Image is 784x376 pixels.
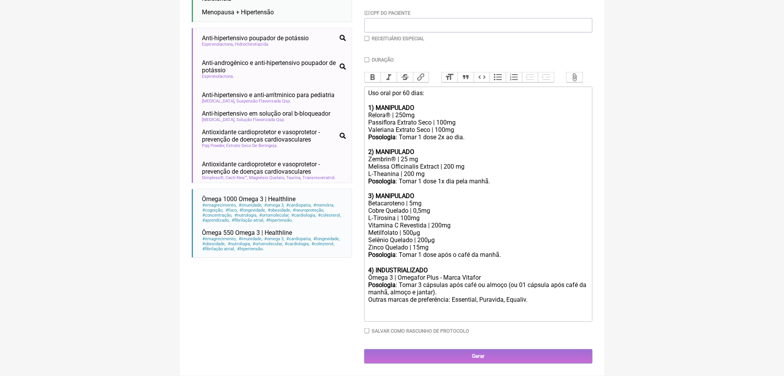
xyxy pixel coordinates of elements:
[202,59,336,74] span: Anti-androgênico e anti-hipertensivo poupador de potássio
[202,203,237,208] span: emagrecimento
[368,133,396,141] strong: Posologia
[202,161,346,175] span: Antioxidante cardioprotetor e vasoprotetor - prevenção de doenças cardiovasculares
[368,207,588,214] div: Cobre Quelado | 0,5mg
[413,72,429,82] button: Link
[225,208,238,213] span: foco
[234,213,258,218] span: nutrologia
[368,170,588,178] div: L-Theanina | 200 mg
[202,99,236,104] span: [MEDICAL_DATA]
[368,251,588,267] div: : Tomar 1 dose após o café da manhã. ㅤ ㅤ
[227,143,278,148] span: Extrato Seco De Beringeja
[202,208,224,213] span: cognição
[368,200,588,207] div: Betacaroteno | 5mg
[284,241,310,246] span: cardiologia
[368,251,396,258] strong: Posologia
[368,281,396,289] strong: Posologia
[368,236,588,244] div: Selênio Quelado | 200µg
[202,91,335,99] span: Anti-hipertensivo e anti-arrítminico para pediatria
[237,117,285,122] span: Solução Flavorizada Qsp
[442,72,458,82] button: Heading
[266,218,293,223] span: hipertensão
[567,72,583,82] button: Attach Files
[368,229,588,236] div: Metilfolato | 500µg
[538,72,554,82] button: Increase Level
[368,126,588,133] div: Valeriana Extrato Seco | 100mg
[372,328,469,334] label: Salvar como rascunho de Protocolo
[264,203,285,208] span: omega 3
[202,9,274,16] span: Menopausa + Hipertensão
[368,163,588,170] div: Melissa Officinalis Extract | 200 mg
[202,117,236,122] span: [MEDICAL_DATA]
[368,89,588,111] div: Uso oral por 60 dias:
[397,72,413,82] button: Strikethrough
[202,143,225,148] span: Pqq Powder
[286,236,312,241] span: cardiopatia
[237,99,291,104] span: Suspensão Flavorizada Qsp
[364,10,411,16] label: CPF do Paciente
[368,244,588,251] div: Zinco Quelado | 15mg
[318,213,341,218] span: colesterol
[522,72,538,82] button: Decrease Level
[239,208,266,213] span: longevidade
[202,34,309,42] span: Anti-hipertensivo poupador de potássio
[381,72,397,82] button: Italic
[368,274,588,281] div: Ômega 3 | Omegafor Plus - Marca Vitafor
[202,110,331,117] span: Anti-hipertensivo em solução oral b-bloqueador
[313,236,340,241] span: longevidade
[235,42,270,47] span: Hidroclorotiazida
[368,156,588,163] div: Zembrin® | 25 mg
[368,222,588,229] div: Vitamina C Revestida | 200mg
[372,57,394,63] label: Duração
[202,236,237,241] span: emagrecimento
[237,246,264,251] span: hipertensão
[267,208,291,213] span: obesidade
[202,229,292,236] span: Ômega 550 Omega 3 | Healthline
[259,213,290,218] span: ortomolecular
[303,175,336,180] span: Transresveratrol
[311,241,335,246] span: colesterol
[238,236,263,241] span: imunidade
[364,349,593,364] input: Gerar
[368,119,588,126] div: Passiflora Extrato Seco | 100mg
[249,175,285,180] span: Magnésio Quelato
[368,111,588,119] div: Relora® | 250mg
[368,148,414,156] strong: 2) MANIPULADO
[202,218,230,223] span: aprendizado
[286,203,312,208] span: cardiopatia
[202,128,336,143] span: Antioxidante cardioprotetor e vasoprotetor - prevenção de doenças cardiovasculares
[252,241,283,246] span: ortomolecular
[365,72,381,82] button: Bold
[202,74,234,79] span: Espironolactona
[368,104,414,111] strong: 1) MANIPULADO
[238,203,263,208] span: imunidade
[287,175,302,180] span: Taurina
[368,133,588,156] div: : Tomar 1 dose 2x ao dia.
[368,281,588,319] div: : Tomar 3 cápsulas após café ou almoço (ou 01 cápsula após café da manhã, almoço e jantar). Outra...
[506,72,522,82] button: Numbers
[264,236,285,241] span: omega 3
[202,246,236,251] span: fibrilação atrial
[202,195,296,203] span: Ômega 1000 Omega 3 | Healthline
[368,178,588,200] div: : Tomar 1 dose 1x dia pela manhã.
[368,178,396,185] strong: Posologia
[292,208,325,213] span: neuroproteção
[227,241,251,246] span: nutrologia
[313,203,335,208] span: memória
[372,36,424,41] label: Receituário Especial
[202,42,234,47] span: Espironolactona
[368,192,414,200] strong: 3) MANIPULADO
[458,72,474,82] button: Quote
[368,214,588,222] div: L-Tirosina | 100mg
[291,213,316,218] span: cardiologia
[202,213,233,218] span: concentração
[368,267,428,274] strong: 4) INDUSTRIALIZADO
[490,72,506,82] button: Bullets
[226,175,248,180] span: Cacti-Nea™
[474,72,490,82] button: Code
[202,175,225,180] span: Dimpless®
[231,218,265,223] span: fibrilação atrial
[202,241,226,246] span: obesidade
